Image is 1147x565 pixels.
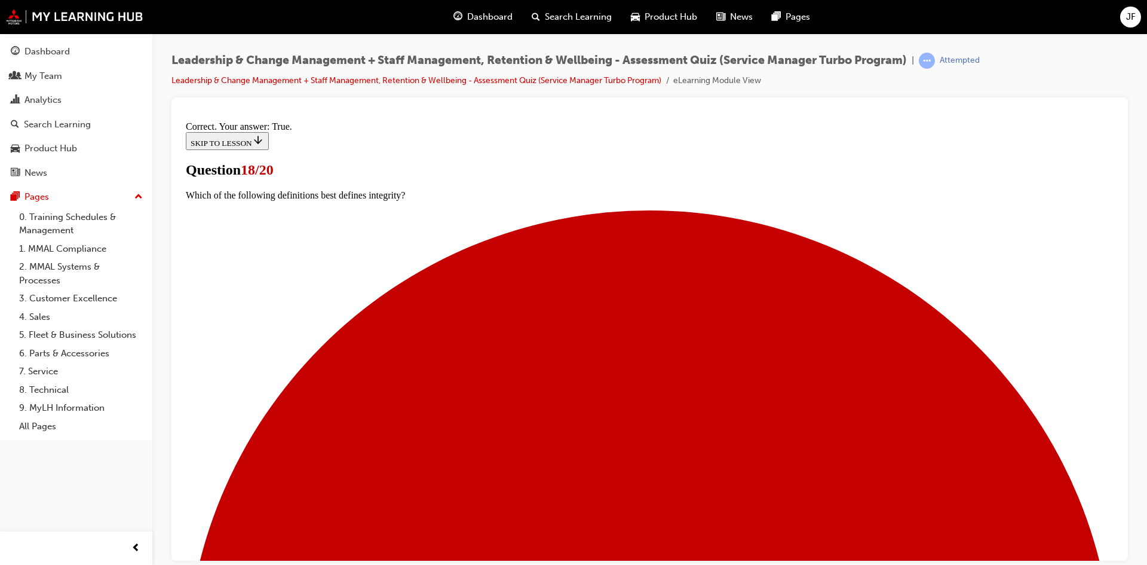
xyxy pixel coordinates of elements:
[11,47,20,57] span: guage-icon
[24,45,70,59] div: Dashboard
[532,10,540,25] span: search-icon
[14,240,148,258] a: 1. MMAL Compliance
[673,74,761,88] li: eLearning Module View
[5,41,148,63] a: Dashboard
[631,10,640,25] span: car-icon
[1126,10,1136,24] span: JF
[730,10,753,24] span: News
[5,138,148,160] a: Product Hub
[24,118,91,132] div: Search Learning
[5,114,148,136] a: Search Learning
[5,89,148,111] a: Analytics
[14,344,148,363] a: 6. Parts & Accessories
[645,10,697,24] span: Product Hub
[5,45,933,62] h1: Question 18 of 20
[621,5,707,29] a: car-iconProduct Hub
[11,168,20,179] span: news-icon
[716,10,725,25] span: news-icon
[14,326,148,344] a: 5. Fleet & Business Solutions
[24,69,62,83] div: My Team
[5,186,148,208] button: Pages
[5,162,148,184] a: News
[707,5,762,29] a: news-iconNews
[14,381,148,399] a: 8. Technical
[762,5,820,29] a: pages-iconPages
[14,417,148,436] a: All Pages
[14,362,148,381] a: 7. Service
[5,65,148,87] a: My Team
[5,45,60,61] span: Question
[171,75,661,85] a: Leadership & Change Management + Staff Management, Retention & Wellbeing - Assessment Quiz (Servi...
[24,142,77,155] div: Product Hub
[467,10,513,24] span: Dashboard
[14,258,148,289] a: 2. MMAL Systems & Processes
[14,289,148,308] a: 3. Customer Excellence
[60,45,93,61] span: 18/20
[5,38,148,186] button: DashboardMy TeamAnalyticsSearch LearningProduct HubNews
[11,120,19,130] span: search-icon
[24,190,49,204] div: Pages
[940,55,980,66] div: Attempted
[444,5,522,29] a: guage-iconDashboard
[14,399,148,417] a: 9. MyLH Information
[1120,7,1141,28] button: JF
[11,143,20,154] span: car-icon
[134,190,143,205] span: up-icon
[786,10,810,24] span: Pages
[14,308,148,326] a: 4. Sales
[772,10,781,25] span: pages-icon
[24,166,47,180] div: News
[24,93,62,107] div: Analytics
[10,22,83,31] span: SKIP TO LESSON
[11,95,20,106] span: chart-icon
[522,5,621,29] a: search-iconSearch Learning
[131,541,140,556] span: prev-icon
[5,16,88,33] button: SKIP TO LESSON
[912,54,914,68] span: |
[919,53,935,69] span: learningRecordVerb_ATTEMPT-icon
[171,54,907,68] span: Leadership & Change Management + Staff Management, Retention & Wellbeing - Assessment Quiz (Servi...
[453,10,462,25] span: guage-icon
[6,9,143,25] img: mmal
[5,5,933,16] div: Correct. Your answer: True.
[5,74,933,84] p: Which of the following definitions best defines integrity?
[11,192,20,203] span: pages-icon
[14,208,148,240] a: 0. Training Schedules & Management
[11,71,20,82] span: people-icon
[545,10,612,24] span: Search Learning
